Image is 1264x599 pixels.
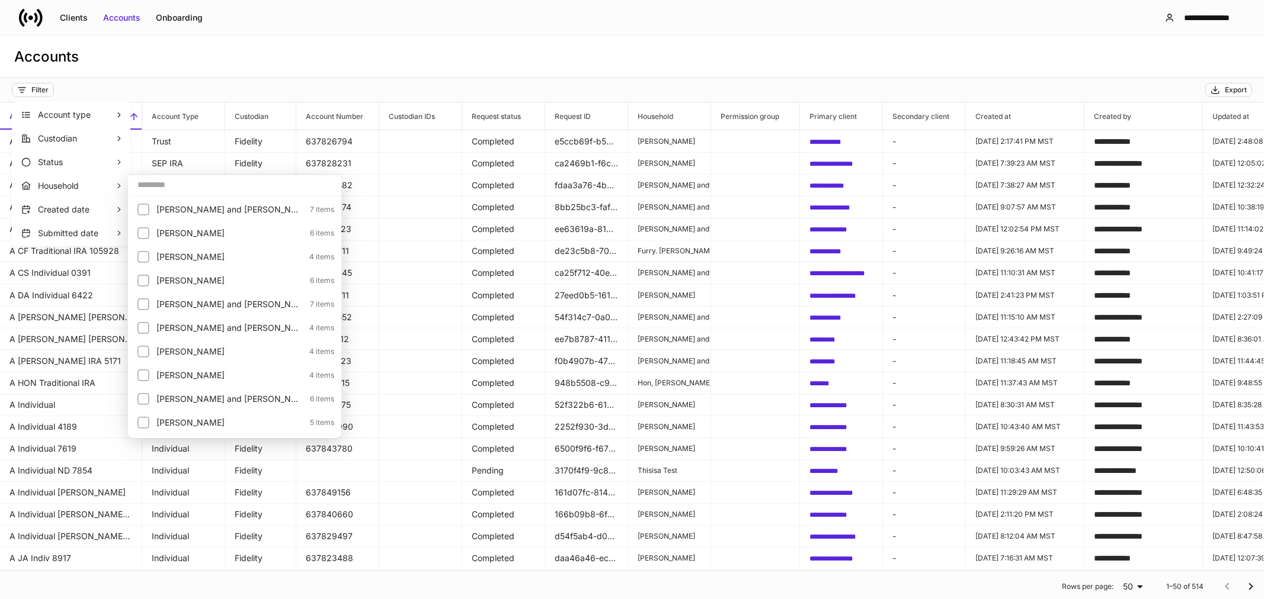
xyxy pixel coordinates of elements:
p: 4 items [302,323,334,333]
p: Submitted date [38,227,115,239]
p: Adelmann, Michael and Gail [156,204,303,215]
p: Status [38,156,115,168]
p: 6 items [303,228,334,238]
p: Custodian [38,133,115,144]
p: 4 items [302,252,334,262]
p: 7 items [303,299,334,309]
p: Behring, Patricia [156,417,303,429]
p: Household [38,180,115,192]
p: Armstrong, Jacob [156,275,303,286]
p: Anderson, Janet [156,251,302,263]
p: Alexander, Deanne [156,227,303,239]
p: Begich, Steven and Julie [156,393,303,405]
p: 6 items [303,394,334,404]
p: 4 items [302,347,334,356]
p: Begich, Emilie [156,369,302,381]
p: 6 items [303,276,334,285]
p: Baker, James and Joan [156,322,302,334]
p: Created date [38,204,115,215]
p: 5 items [303,418,334,427]
p: Bauer, Sandra [156,346,302,358]
p: 4 items [302,371,334,380]
p: Account type [38,109,115,121]
p: 7 items [303,205,334,214]
p: Baker, James and Deanne [156,298,303,310]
